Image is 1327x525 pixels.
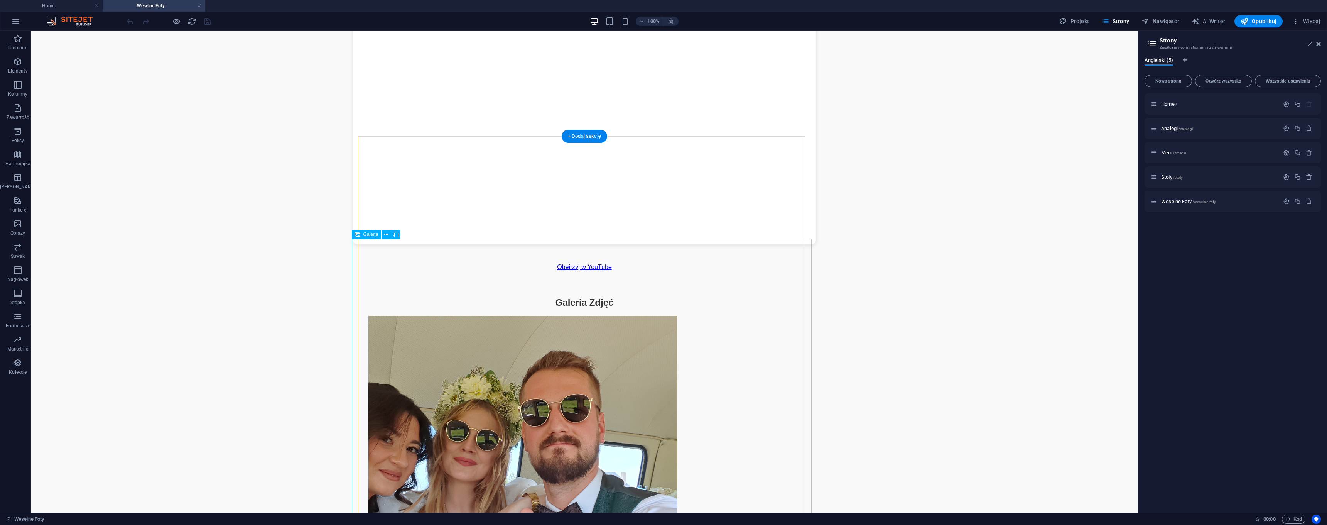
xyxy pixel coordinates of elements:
[1282,515,1305,524] button: Kod
[1059,17,1089,25] span: Projekt
[1159,102,1279,107] div: Home/
[1138,15,1182,27] button: Nawigator
[7,276,29,283] p: Nagłówek
[1145,57,1321,72] div: Zakładki językowe
[1241,17,1276,25] span: Opublikuj
[1159,126,1279,131] div: Analogi/analogi
[1173,175,1183,180] span: /stoly
[1056,15,1092,27] button: Projekt
[1159,199,1279,204] div: Weselne Foty/weselne-foty
[1294,174,1301,180] div: Duplikuj
[1306,198,1312,205] div: Usuń
[1195,75,1252,87] button: Otwórz wszystko
[1102,17,1129,25] span: Strony
[1161,125,1193,131] span: Kliknij, aby otworzyć stronę
[1145,56,1173,66] span: Angielski (5)
[12,137,24,144] p: Boksy
[6,323,30,329] p: Formularze
[1283,198,1290,205] div: Ustawienia
[1255,75,1321,87] button: Wszystkie ustawienia
[8,45,27,51] p: Ulubione
[1283,101,1290,107] div: Ustawienia
[1292,17,1320,25] span: Więcej
[7,114,29,120] p: Zawartość
[1056,15,1092,27] div: Projekt (Ctrl+Alt+Y)
[1306,149,1312,156] div: Usuń
[1255,515,1276,524] h6: Czas sesji
[1283,174,1290,180] div: Ustawienia
[103,2,205,10] h4: Weselne Foty
[1141,17,1179,25] span: Nawigator
[1145,75,1192,87] button: Nowa strona
[1175,151,1187,155] span: /menu
[1269,516,1270,522] span: :
[187,17,196,26] button: reload
[1175,102,1177,107] span: /
[1192,200,1216,204] span: /weselne-foty
[6,515,44,524] a: Kliknij, aby anulować zaznaczenie. Kliknij dwukrotnie, aby otworzyć Strony
[636,17,663,26] button: 100%
[11,253,25,259] p: Suwak
[1192,17,1225,25] span: AI Writer
[1161,198,1216,204] span: Kliknij, aby otworzyć stronę
[1283,149,1290,156] div: Ustawienia
[1199,79,1248,83] span: Otwórz wszystko
[1285,515,1302,524] span: Kod
[562,130,607,143] div: + Dodaj sekcję
[1306,174,1312,180] div: Usuń
[5,161,30,167] p: Harmonijka
[1099,15,1133,27] button: Strony
[1294,198,1301,205] div: Duplikuj
[44,17,102,26] img: Editor Logo
[1161,150,1186,156] span: Kliknij, aby otworzyć stronę
[667,18,674,25] i: Po zmianie rozmiaru automatycznie dostosowuje poziom powiększenia do wybranego urządzenia.
[9,369,27,375] p: Kolekcje
[187,17,196,26] i: Przeładuj stronę
[1159,174,1279,180] div: Stoły/stoly
[1189,15,1228,27] button: AI Writer
[1283,125,1290,132] div: Ustawienia
[1294,101,1301,107] div: Duplikuj
[1306,101,1312,107] div: Strony startowej nie można usunąć
[1161,174,1183,180] span: Kliknij, aby otworzyć stronę
[8,68,28,74] p: Elementy
[1294,149,1301,156] div: Duplikuj
[1161,101,1177,107] span: Kliknij, aby otworzyć stronę
[10,230,25,236] p: Obrazy
[8,91,27,97] p: Kolumny
[1178,127,1193,131] span: /analogi
[1258,79,1317,83] span: Wszystkie ustawienia
[1294,125,1301,132] div: Duplikuj
[363,232,378,237] span: Galeria
[1289,15,1324,27] button: Więcej
[1234,15,1283,27] button: Opublikuj
[7,346,29,352] p: Marketing
[1160,44,1305,51] h3: Zarządzaj swoimi stronami i ustawieniami
[172,17,181,26] button: Kliknij tutaj, aby wyjść z trybu podglądu i kontynuować edycję
[10,300,25,306] p: Stopka
[1306,125,1312,132] div: Usuń
[1263,515,1275,524] span: 00 00
[10,207,26,213] p: Funkcje
[1312,515,1321,524] button: Usercentrics
[1148,79,1189,83] span: Nowa strona
[1159,150,1279,155] div: Menu/menu
[647,17,660,26] h6: 100%
[1160,37,1321,44] h2: Strony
